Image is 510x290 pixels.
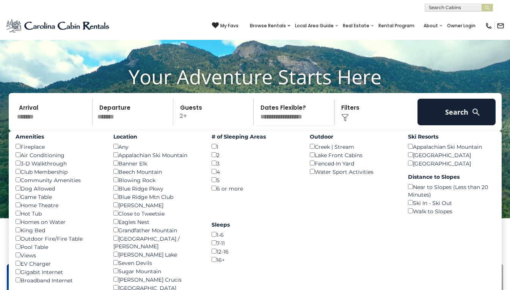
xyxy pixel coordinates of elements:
[113,234,200,250] div: [GEOGRAPHIC_DATA] / [PERSON_NAME]
[113,167,200,176] div: Beech Mountain
[113,142,200,151] div: Any
[212,176,298,184] div: 5
[212,167,298,176] div: 4
[212,247,298,255] div: 12-16
[16,209,102,217] div: Hot Tub
[113,176,200,184] div: Blowing Rock
[220,22,239,29] span: My Favs
[16,259,102,268] div: EV Charger
[497,22,504,30] img: mail-regular-black.png
[375,20,418,31] a: Rental Program
[113,258,200,267] div: Seven Devils
[310,133,397,140] label: Outdoor
[16,151,102,159] div: Air Conditioning
[176,99,254,125] p: 2+
[408,159,495,167] div: [GEOGRAPHIC_DATA]
[212,255,298,264] div: 16+
[310,159,397,167] div: Fenced-In Yard
[408,142,495,151] div: Appalachian Ski Mountain
[16,167,102,176] div: Club Membership
[113,151,200,159] div: Appalachian Ski Mountain
[471,107,481,117] img: search-regular-white.png
[16,276,102,284] div: Broadband Internet
[408,151,495,159] div: [GEOGRAPHIC_DATA]
[246,20,290,31] a: Browse Rentals
[212,184,298,192] div: 6 or more
[113,209,200,217] div: Close to Tweetsie
[420,20,442,31] a: About
[16,234,102,243] div: Outdoor Fire/Fire Table
[408,173,495,181] label: Distance to Slopes
[113,159,200,167] div: Banner Elk
[310,142,397,151] div: Creek | Stream
[16,192,102,201] div: Game Table
[310,167,397,176] div: Water Sport Activities
[113,267,200,275] div: Sugar Mountain
[113,217,200,226] div: Eagles Nest
[16,133,102,140] label: Amenities
[16,142,102,151] div: Fireplace
[212,239,298,247] div: 7-11
[485,22,493,30] img: phone-regular-black.png
[16,159,102,167] div: 3-D Walkthrough
[16,226,102,234] div: King Bed
[16,268,102,276] div: Gigabit Internet
[443,20,479,31] a: Owner Login
[16,251,102,259] div: Views
[113,192,200,201] div: Blue Ridge Mtn Club
[16,184,102,192] div: Dog Allowed
[113,250,200,258] div: [PERSON_NAME] Lake
[212,159,298,167] div: 3
[113,133,200,140] label: Location
[212,151,298,159] div: 2
[291,20,337,31] a: Local Area Guide
[408,133,495,140] label: Ski Resorts
[113,184,200,192] div: Blue Ridge Pkwy
[212,133,298,140] label: # of Sleeping Areas
[339,20,373,31] a: Real Estate
[417,99,496,125] button: Search
[6,18,111,33] img: Blue-2.png
[212,221,298,229] label: Sleeps
[113,275,200,284] div: [PERSON_NAME] Crucis
[341,114,349,121] img: filter--v1.png
[408,183,495,199] div: Near to Slopes (Less than 20 Minutes)
[212,230,298,239] div: 1-6
[408,199,495,207] div: Ski In - Ski Out
[6,65,504,88] h1: Your Adventure Starts Here
[113,201,200,209] div: [PERSON_NAME]
[113,226,200,234] div: Grandfather Mountain
[212,142,298,151] div: 1
[16,176,102,184] div: Community Amenities
[16,217,102,226] div: Homes on Water
[310,151,397,159] div: Lake Front Cabins
[408,207,495,215] div: Walk to Slopes
[212,22,239,30] a: My Favs
[16,243,102,251] div: Pool Table
[6,237,504,264] h3: Select Your Destination
[16,201,102,209] div: Home Theatre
